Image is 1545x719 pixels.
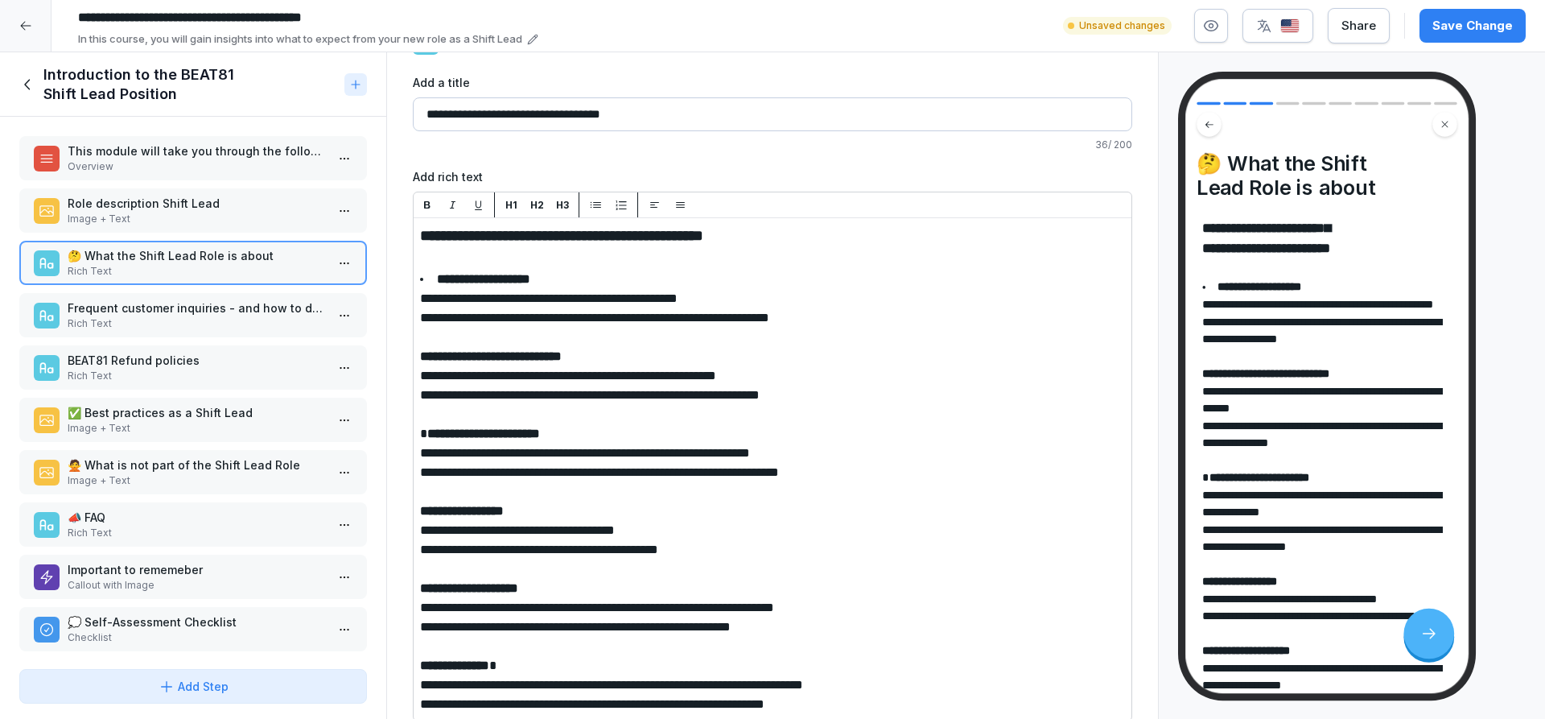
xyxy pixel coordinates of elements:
p: 🤔 What the Shift Lead Role is about [68,247,325,264]
div: This module will take you through the following topics:Overview [19,136,367,180]
button: H3 [553,196,572,215]
p: Rich Text [68,526,325,540]
p: This module will take you through the following topics: [68,143,325,159]
label: Add a title [413,74,1132,91]
p: ✅ Best practices as a Shift Lead [68,404,325,421]
div: 💭 Self-Assessment ChecklistChecklist [19,607,367,651]
button: Save Change [1419,9,1526,43]
p: In this course, you will gain insights into what to expect from your new role as a Shift Lead [78,31,522,48]
div: Important to rememeberCallout with Image [19,555,367,599]
label: Add rich text [413,168,1132,185]
h4: 🤔 What the Shift Lead Role is about [1197,151,1456,200]
div: 🤔 What the Shift Lead Role is aboutRich Text [19,241,367,285]
button: H1 [501,196,521,215]
div: Frequent customer inquiries - and how to deal with themRich Text [19,293,367,337]
p: Rich Text [68,264,325,279]
p: Checklist [68,630,325,645]
p: Rich Text [68,369,325,383]
p: 📣 FAQ [68,509,325,526]
div: Save Change [1432,17,1513,35]
p: BEAT81 Refund policies [68,352,325,369]
p: 🙅 What is not part of the Shift Lead Role [68,457,325,473]
img: us.svg [1280,19,1300,34]
p: Image + Text [68,212,325,226]
div: Share [1341,17,1376,35]
p: Frequent customer inquiries - and how to deal with them [68,300,325,316]
p: H2 [530,198,544,213]
p: 💭 Self-Assessment Checklist [68,614,325,630]
p: H1 [505,198,517,213]
button: Share [1328,8,1390,43]
p: Image + Text [68,421,325,436]
h1: Introduction to the BEAT81 Shift Lead Position [43,65,338,104]
p: Important to rememeber [68,561,325,578]
div: 📣 FAQRich Text [19,502,367,547]
p: Overview [68,159,325,174]
p: Callout with Image [68,578,325,593]
div: ✅ Best practices as a Shift LeadImage + Text [19,398,367,442]
p: 36 / 200 [413,138,1132,152]
div: Add Step [159,678,229,695]
p: Role description Shift Lead [68,195,325,212]
p: Image + Text [68,473,325,488]
div: BEAT81 Refund policiesRich Text [19,345,367,390]
p: Unsaved changes [1079,19,1165,33]
div: Role description Shift LeadImage + Text [19,188,367,233]
p: H3 [556,198,569,213]
button: H2 [527,196,546,215]
button: Add Step [19,669,367,704]
div: 🙅 What is not part of the Shift Lead RoleImage + Text [19,450,367,494]
p: Rich Text [68,316,325,331]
